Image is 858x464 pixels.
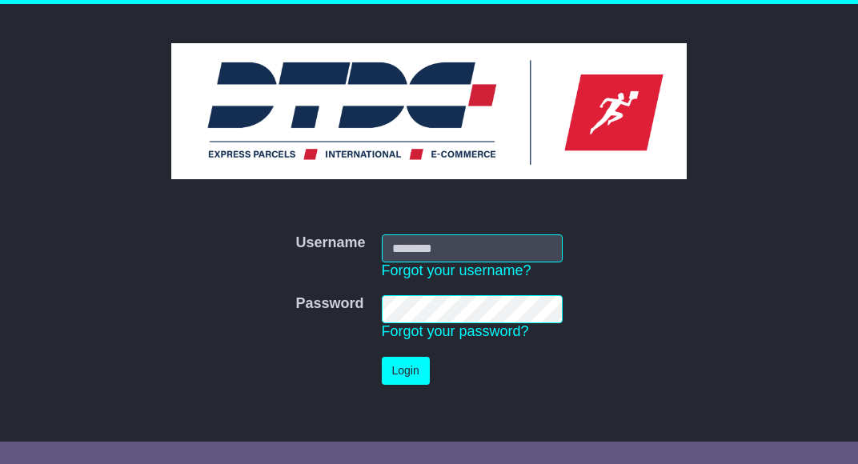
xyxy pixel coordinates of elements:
[382,357,430,385] button: Login
[295,234,365,252] label: Username
[171,43,687,179] img: DTDC Australia
[382,323,529,339] a: Forgot your password?
[295,295,363,313] label: Password
[382,262,531,278] a: Forgot your username?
